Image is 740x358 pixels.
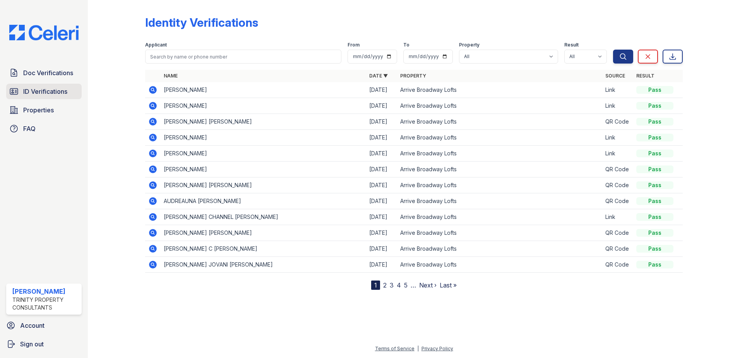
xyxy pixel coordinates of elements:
[366,225,397,241] td: [DATE]
[397,209,603,225] td: Arrive Broadway Lofts
[366,209,397,225] td: [DATE]
[161,209,366,225] td: [PERSON_NAME] CHANNEL [PERSON_NAME]
[161,130,366,146] td: [PERSON_NAME]
[161,82,366,98] td: [PERSON_NAME]
[411,281,416,290] span: …
[145,50,341,64] input: Search by name or phone number
[23,124,36,133] span: FAQ
[12,296,79,312] div: Trinity Property Consultants
[161,114,366,130] td: [PERSON_NAME] [PERSON_NAME]
[375,346,415,351] a: Terms of Service
[636,181,673,189] div: Pass
[161,177,366,193] td: [PERSON_NAME] [PERSON_NAME]
[20,321,45,330] span: Account
[383,281,387,289] a: 2
[636,86,673,94] div: Pass
[397,225,603,241] td: Arrive Broadway Lofts
[636,165,673,173] div: Pass
[397,98,603,114] td: Arrive Broadway Lofts
[397,82,603,98] td: Arrive Broadway Lofts
[161,193,366,209] td: AUDREAUNA [PERSON_NAME]
[397,257,603,273] td: Arrive Broadway Lofts
[419,281,437,289] a: Next ›
[636,118,673,126] div: Pass
[366,177,397,193] td: [DATE]
[161,257,366,273] td: [PERSON_NAME] JOVANI [PERSON_NAME]
[366,241,397,257] td: [DATE]
[3,336,85,352] a: Sign out
[602,130,633,146] td: Link
[6,121,82,136] a: FAQ
[397,177,603,193] td: Arrive Broadway Lofts
[636,245,673,253] div: Pass
[421,346,453,351] a: Privacy Policy
[564,42,579,48] label: Result
[636,197,673,205] div: Pass
[3,318,85,333] a: Account
[602,82,633,98] td: Link
[602,241,633,257] td: QR Code
[605,73,625,79] a: Source
[23,68,73,77] span: Doc Verifications
[397,193,603,209] td: Arrive Broadway Lofts
[404,281,408,289] a: 5
[602,209,633,225] td: Link
[369,73,388,79] a: Date ▼
[636,134,673,141] div: Pass
[366,257,397,273] td: [DATE]
[366,130,397,146] td: [DATE]
[400,73,426,79] a: Property
[145,42,167,48] label: Applicant
[602,177,633,193] td: QR Code
[145,15,258,29] div: Identity Verifications
[6,84,82,99] a: ID Verifications
[366,82,397,98] td: [DATE]
[164,73,178,79] a: Name
[417,346,419,351] div: |
[12,287,79,296] div: [PERSON_NAME]
[366,162,397,177] td: [DATE]
[390,281,394,289] a: 3
[20,339,44,349] span: Sign out
[636,150,673,157] div: Pass
[23,105,54,115] span: Properties
[161,225,366,241] td: [PERSON_NAME] [PERSON_NAME]
[161,162,366,177] td: [PERSON_NAME]
[636,73,654,79] a: Result
[3,25,85,40] img: CE_Logo_Blue-a8612792a0a2168367f1c8372b55b34899dd931a85d93a1a3d3e32e68fde9ad4.png
[397,162,603,177] td: Arrive Broadway Lofts
[161,146,366,162] td: [PERSON_NAME]
[459,42,480,48] label: Property
[636,261,673,268] div: Pass
[636,102,673,110] div: Pass
[636,213,673,221] div: Pass
[366,146,397,162] td: [DATE]
[397,281,401,289] a: 4
[348,42,360,48] label: From
[161,241,366,257] td: [PERSON_NAME] C [PERSON_NAME]
[397,130,603,146] td: Arrive Broadway Lofts
[397,241,603,257] td: Arrive Broadway Lofts
[636,229,673,237] div: Pass
[23,87,67,96] span: ID Verifications
[366,98,397,114] td: [DATE]
[371,281,380,290] div: 1
[6,65,82,81] a: Doc Verifications
[602,98,633,114] td: Link
[366,114,397,130] td: [DATE]
[397,114,603,130] td: Arrive Broadway Lofts
[403,42,409,48] label: To
[602,257,633,273] td: QR Code
[602,193,633,209] td: QR Code
[6,102,82,118] a: Properties
[602,225,633,241] td: QR Code
[602,162,633,177] td: QR Code
[161,98,366,114] td: [PERSON_NAME]
[602,146,633,162] td: Link
[440,281,457,289] a: Last »
[397,146,603,162] td: Arrive Broadway Lofts
[602,114,633,130] td: QR Code
[366,193,397,209] td: [DATE]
